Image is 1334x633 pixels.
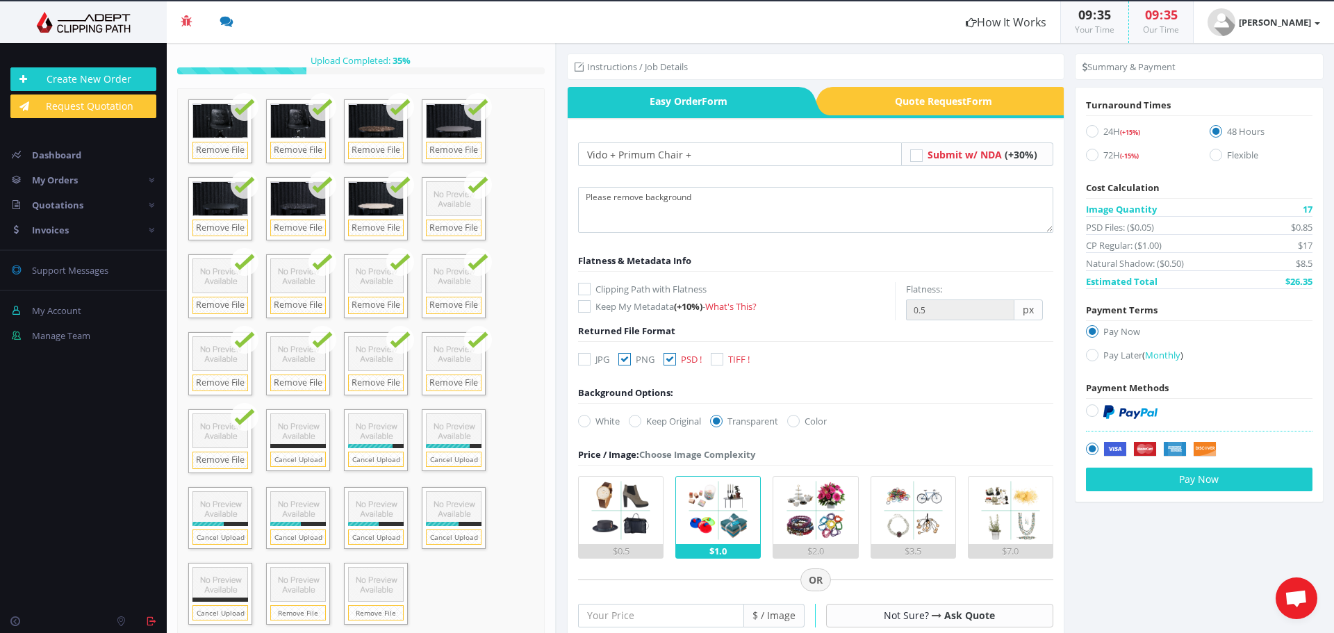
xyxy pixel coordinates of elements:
[10,94,156,118] a: Request Quotation
[1208,8,1235,36] img: user_default.jpg
[1005,148,1037,161] span: (+30%)
[270,452,326,467] a: Cancel Upload
[944,609,995,622] a: Ask Quote
[578,254,691,267] span: Flatness & Metadata Info
[618,352,654,366] label: PNG
[1086,324,1312,343] label: Pay Now
[578,447,755,461] div: Choose Image Complexity
[1239,16,1311,28] strong: [PERSON_NAME]
[871,544,955,558] div: $3.5
[1120,128,1140,137] span: (+15%)
[1298,238,1312,252] span: $17
[578,142,902,166] input: Your Order Title
[1086,202,1157,216] span: Image Quantity
[192,220,248,237] a: Remove File
[348,452,404,467] a: Cancel Upload
[348,297,404,314] a: Remove File
[1210,148,1312,167] label: Flexible
[1086,274,1158,288] span: Estimated Total
[568,87,798,115] span: Easy Order
[32,199,83,211] span: Quotations
[969,544,1053,558] div: $7.0
[1285,274,1312,288] span: $26.35
[1086,304,1158,316] span: Payment Terms
[348,220,404,237] a: Remove File
[393,54,402,67] span: 35
[1082,60,1176,74] li: Summary & Payment
[906,282,942,296] label: Flatness:
[800,568,831,592] span: OR
[32,264,108,277] span: Support Messages
[568,87,798,115] a: Easy OrderForm
[192,605,248,620] a: Cancel Upload
[782,477,850,544] img: 3.png
[426,529,481,545] a: Cancel Upload
[578,604,744,627] input: Your Price
[880,477,947,544] img: 4.png
[578,414,620,428] label: White
[270,375,326,392] a: Remove File
[952,1,1060,43] a: How It Works
[32,224,69,236] span: Invoices
[744,604,805,627] span: $ / Image
[192,375,248,392] a: Remove File
[578,324,675,337] span: Returned File Format
[177,54,545,67] div: Upload Completed:
[1086,348,1312,367] label: Pay Later
[928,148,1002,161] span: Submit w/ NDA
[10,12,156,33] img: Adept Graphics
[348,142,404,159] a: Remove File
[833,87,1064,115] span: Quote Request
[1014,299,1043,320] span: px
[1164,6,1178,23] span: 35
[1086,468,1312,491] button: Pay Now
[192,452,248,469] a: Remove File
[1103,405,1158,419] img: PayPal
[1120,149,1139,161] a: (-15%)
[702,94,727,108] i: Form
[1086,238,1162,252] span: CP Regular: ($1.00)
[684,477,752,544] img: 2.png
[1086,148,1189,167] label: 72H
[773,544,857,558] div: $2.0
[426,375,481,392] a: Remove File
[270,529,326,545] a: Cancel Upload
[1291,220,1312,234] span: $0.85
[1092,6,1097,23] span: :
[32,304,81,317] span: My Account
[1303,202,1312,216] span: 17
[676,544,760,558] div: $1.0
[1086,220,1154,234] span: PSD Files: ($0.05)
[270,605,326,620] a: Remove File
[32,329,90,342] span: Manage Team
[270,297,326,314] a: Remove File
[1086,124,1189,143] label: 24H
[1086,181,1160,194] span: Cost Calculation
[1086,99,1171,111] span: Turnaround Times
[426,297,481,314] a: Remove File
[578,352,609,366] label: JPG
[575,60,688,74] li: Instructions / Job Details
[390,54,411,67] strong: %
[705,300,757,313] a: What's This?
[674,300,702,313] span: (+10%)
[10,67,156,91] a: Create New Order
[1194,1,1334,43] a: [PERSON_NAME]
[1276,577,1317,619] div: Åben chat
[1159,6,1164,23] span: :
[270,142,326,159] a: Remove File
[578,386,673,400] div: Background Options:
[833,87,1064,115] a: Quote RequestForm
[270,220,326,237] a: Remove File
[348,605,404,620] a: Remove File
[1097,6,1111,23] span: 35
[1103,442,1217,457] img: Securely by Stripe
[1086,256,1184,270] span: Natural Shadow: ($0.50)
[348,529,404,545] a: Cancel Upload
[192,297,248,314] a: Remove File
[884,609,929,622] span: Not Sure?
[977,477,1044,544] img: 5.png
[578,299,895,313] label: Keep My Metadata -
[32,149,81,161] span: Dashboard
[629,414,701,428] label: Keep Original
